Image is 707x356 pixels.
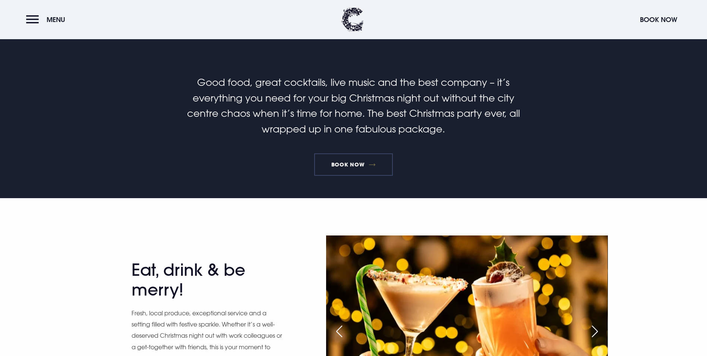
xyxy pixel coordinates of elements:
a: Book Now [314,153,392,176]
h2: Eat, drink & be merry! [132,260,277,300]
button: Menu [26,12,69,28]
img: Clandeboye Lodge [341,7,364,32]
span: Menu [47,15,65,24]
p: Good food, great cocktails, live music and the best company – it’s everything you need for your b... [176,75,531,137]
div: Previous slide [330,323,348,340]
button: Book Now [636,12,681,28]
div: Next slide [586,323,604,340]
